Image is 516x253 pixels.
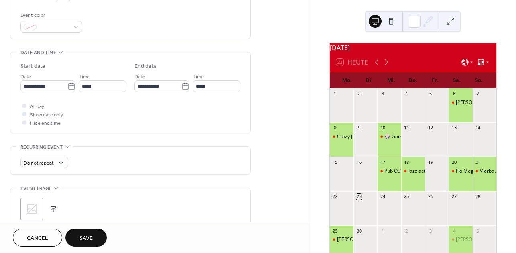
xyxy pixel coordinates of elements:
div: 🎲 Game Night🃏 [384,133,425,140]
div: 6 [451,91,457,97]
div: 4 [451,228,457,234]
div: 25 [404,194,410,200]
div: 27 [451,194,457,200]
div: 23 [356,194,362,200]
div: 26 [427,194,433,200]
span: Time [79,73,90,81]
div: [DATE] [330,43,496,53]
div: Pub Quiz [384,168,404,175]
div: Crazy [DATE] Comedy [337,133,386,140]
div: 2 [404,228,410,234]
div: 9 [356,125,362,131]
div: 4 [404,91,410,97]
div: Flo Mega – Live in Concert [456,168,514,175]
div: 10 [380,125,386,131]
div: 14 [475,125,481,131]
span: Event image [20,184,52,193]
button: Cancel [13,229,62,247]
div: Adler Tanz [449,99,472,106]
div: 5 [475,228,481,234]
div: 3 [380,91,386,97]
div: 11 [404,125,410,131]
div: Start date [20,62,45,71]
div: 20 [451,159,457,165]
div: Flo Mega – Live in Concert [449,168,472,175]
div: 17 [380,159,386,165]
span: Date [134,73,145,81]
div: Sa. [446,72,468,88]
div: 3 [427,228,433,234]
div: Jazz activ [401,168,425,175]
div: Adler Tanz [449,236,472,243]
div: Pub Quiz [377,168,401,175]
div: 5 [427,91,433,97]
div: So. [468,72,490,88]
div: [PERSON_NAME] Tanz [456,236,506,243]
div: 🎲 Game Night🃏 [377,133,401,140]
div: Vierbaumer Dorffest im Schwarzen Adler [473,168,496,175]
div: Kai Magnus Sting [330,236,353,243]
div: Mo. [336,72,358,88]
div: [PERSON_NAME] Tanz [456,99,506,106]
div: 22 [332,194,338,200]
div: Crazy Monday Comedy [330,133,353,140]
span: Hide end time [30,119,61,128]
div: 8 [332,125,338,131]
span: Recurring event [20,143,63,151]
div: 18 [404,159,410,165]
div: 29 [332,228,338,234]
div: 28 [475,194,481,200]
span: Do not repeat [24,159,54,168]
div: Di. [358,72,380,88]
div: 13 [451,125,457,131]
span: Date and time [20,49,56,57]
div: 15 [332,159,338,165]
div: Do. [402,72,424,88]
span: Show date only [30,111,63,119]
span: Cancel [27,234,48,243]
div: 1 [332,91,338,97]
div: [PERSON_NAME] [337,236,375,243]
div: 2 [356,91,362,97]
div: Mi. [380,72,402,88]
div: 19 [427,159,433,165]
div: 16 [356,159,362,165]
div: 12 [427,125,433,131]
span: All day [30,102,44,111]
div: 30 [356,228,362,234]
span: Date [20,73,31,81]
div: 21 [475,159,481,165]
div: 1 [380,228,386,234]
div: End date [134,62,157,71]
div: 7 [475,91,481,97]
div: Fr. [424,72,446,88]
span: Save [79,234,93,243]
div: ; [20,198,43,220]
div: Jazz activ [408,168,429,175]
span: Time [193,73,204,81]
button: Save [65,229,107,247]
div: Event color [20,11,81,20]
div: 24 [380,194,386,200]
